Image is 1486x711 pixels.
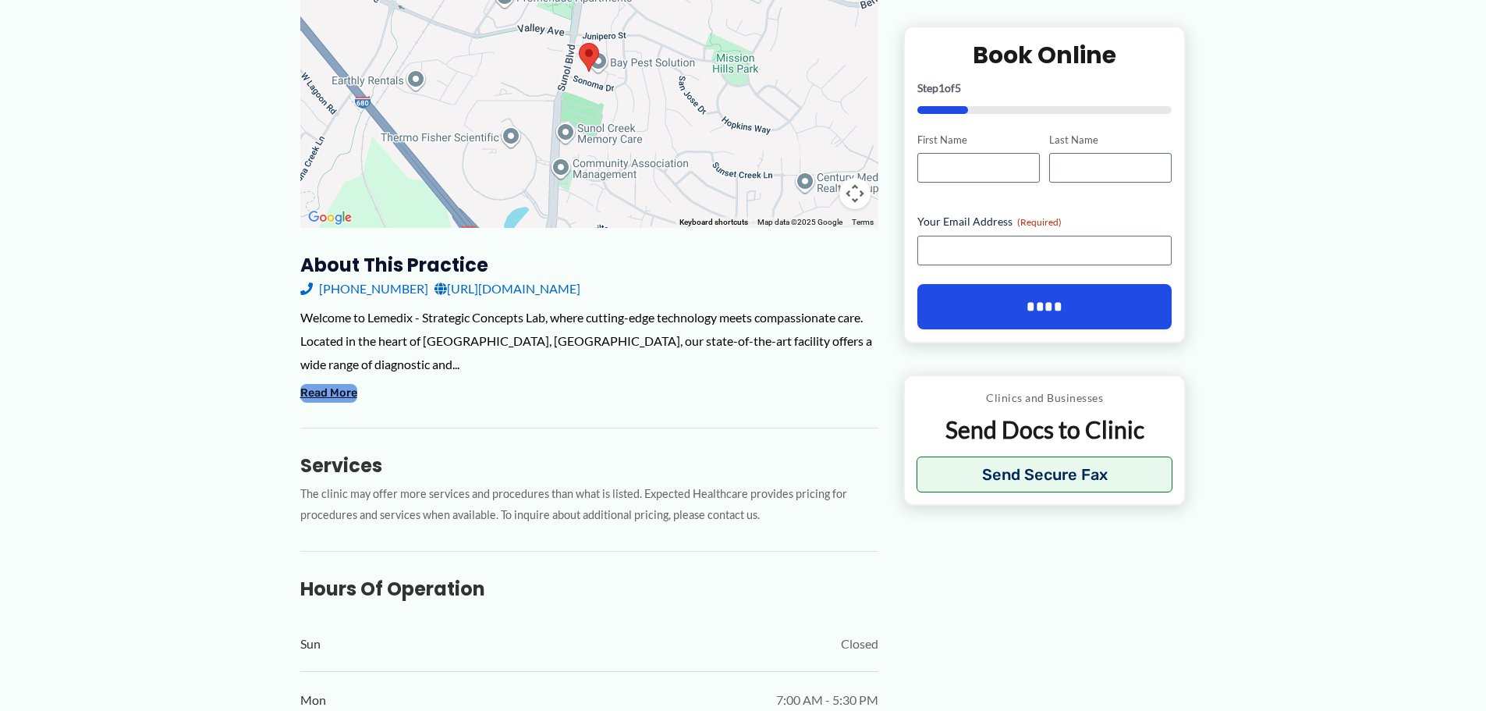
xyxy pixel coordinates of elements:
[917,132,1040,147] label: First Name
[679,217,748,228] button: Keyboard shortcuts
[434,277,580,300] a: [URL][DOMAIN_NAME]
[1049,132,1172,147] label: Last Name
[300,632,321,656] span: Sun
[300,484,878,526] p: The clinic may offer more services and procedures than what is listed. Expected Healthcare provid...
[300,577,878,601] h3: Hours of Operation
[300,253,878,277] h3: About this practice
[304,208,356,228] img: Google
[938,80,945,94] span: 1
[300,384,357,403] button: Read More
[839,178,871,209] button: Map camera controls
[917,214,1172,229] label: Your Email Address
[917,388,1173,408] p: Clinics and Businesses
[955,80,961,94] span: 5
[300,277,428,300] a: [PHONE_NUMBER]
[917,414,1173,445] p: Send Docs to Clinic
[757,218,842,226] span: Map data ©2025 Google
[300,453,878,478] h3: Services
[917,457,1173,492] button: Send Secure Fax
[917,39,1172,69] h2: Book Online
[852,218,874,226] a: Terms (opens in new tab)
[1017,216,1062,228] span: (Required)
[300,306,878,375] div: Welcome to Lemedix - Strategic Concepts Lab, where cutting-edge technology meets compassionate ca...
[917,82,1172,93] p: Step of
[304,208,356,228] a: Open this area in Google Maps (opens a new window)
[841,632,878,656] span: Closed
